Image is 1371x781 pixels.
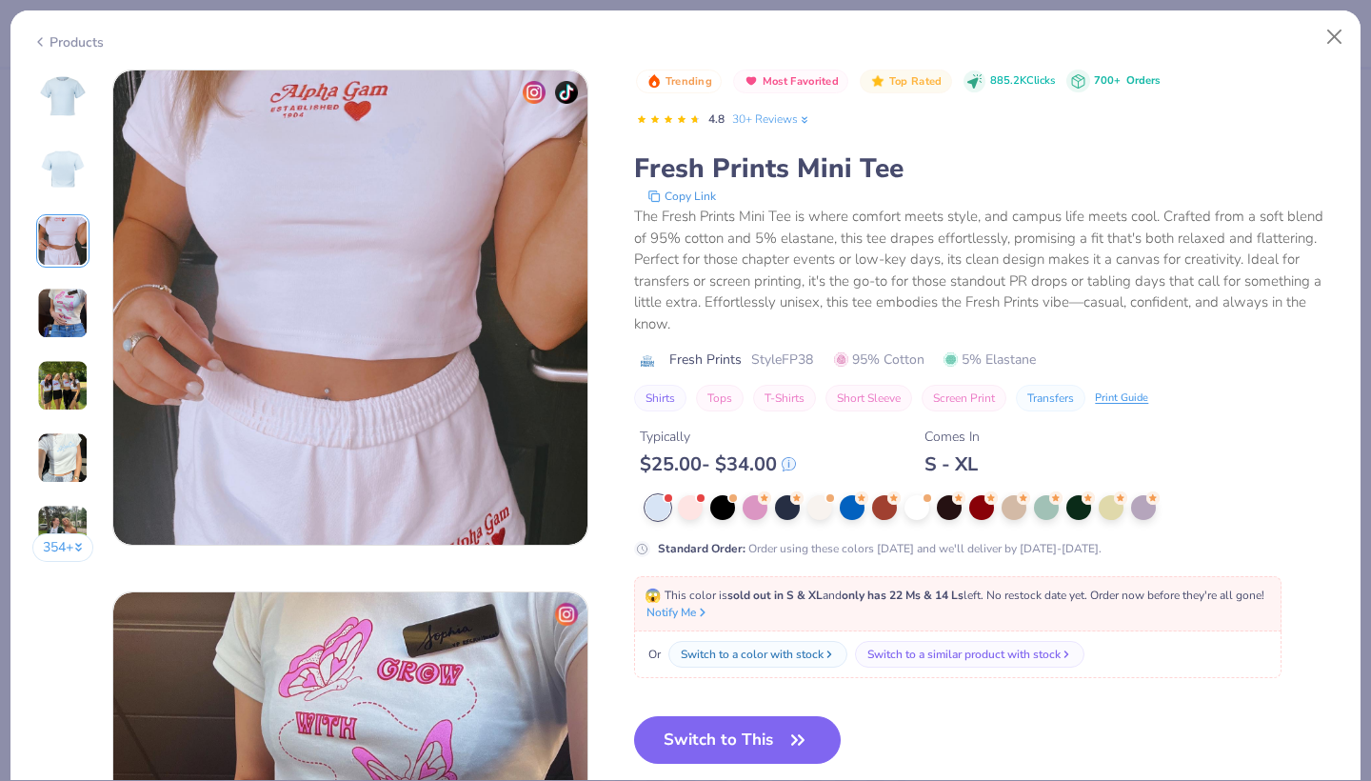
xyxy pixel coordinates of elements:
button: Transfers [1016,385,1085,411]
div: Fresh Prints Mini Tee [634,150,1339,187]
div: 4.8 Stars [636,105,701,135]
button: Switch to a similar product with stock [855,641,1084,668]
span: Top Rated [889,76,943,87]
button: Switch to a color with stock [668,641,847,668]
span: 😱 [645,587,661,605]
div: S - XL [924,452,980,476]
img: Top Rated sort [870,73,885,89]
div: $ 25.00 - $ 34.00 [640,452,796,476]
span: 4.8 [708,111,725,127]
div: Comes In [924,427,980,447]
span: This color is and left. No restock date yet. Order now before they're all gone! [645,588,1264,603]
button: Badge Button [636,70,722,94]
img: User generated content [37,505,89,556]
button: Badge Button [733,70,848,94]
img: Trending sort [646,73,662,89]
span: Most Favorited [763,76,839,87]
button: Shirts [634,385,686,411]
img: User generated content [37,432,89,484]
button: Close [1317,19,1353,55]
button: Switch to This [634,716,841,764]
img: insta-icon.png [555,603,578,626]
button: copy to clipboard [642,187,722,206]
img: User generated content [37,215,89,267]
div: Print Guide [1095,390,1148,407]
span: 5% Elastane [944,350,1036,370]
button: Screen Print [922,385,1006,411]
button: T-Shirts [753,385,816,411]
span: Or [645,646,661,663]
img: User generated content [37,360,89,411]
div: Switch to a color with stock [681,646,824,663]
button: Badge Button [860,70,951,94]
span: 95% Cotton [834,350,924,370]
div: Switch to a similar product with stock [867,646,1061,663]
strong: only has 22 Ms & 14 Ls [842,588,964,603]
button: 354+ [32,533,94,562]
img: brand logo [634,353,660,369]
span: Fresh Prints [669,350,742,370]
span: 885.2K Clicks [990,73,1055,90]
button: Short Sleeve [825,385,912,411]
img: tiktok-icon.png [555,81,578,104]
span: Orders [1126,73,1160,88]
button: Tops [696,385,744,411]
img: Front [40,73,86,119]
div: Typically [640,427,796,447]
img: User generated content [37,288,89,339]
img: Most Favorited sort [744,73,759,89]
div: Order using these colors [DATE] and we'll deliver by [DATE]-[DATE]. [658,540,1102,557]
button: Notify Me [646,604,709,621]
div: The Fresh Prints Mini Tee is where comfort meets style, and campus life meets cool. Crafted from ... [634,206,1339,334]
img: Back [40,146,86,191]
img: 245a588a-86a8-499d-8553-4740cd599476 [113,70,587,545]
span: Style FP38 [751,350,813,370]
strong: sold out in S & XL [727,588,823,603]
a: 30+ Reviews [732,110,811,128]
span: Trending [666,76,712,87]
div: 700+ [1094,73,1160,90]
div: Products [32,32,104,52]
img: insta-icon.png [523,81,546,104]
strong: Standard Order : [658,541,745,556]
